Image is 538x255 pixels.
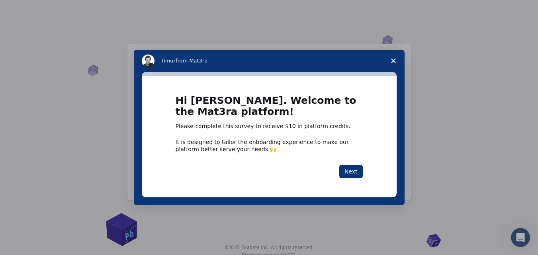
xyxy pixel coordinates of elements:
button: Next [339,165,363,178]
img: Profile image for Timur [142,55,155,67]
div: It is designed to tailor the onboarding experience to make our platform better serve your needs 🙌 [176,138,363,153]
span: from Mat3ra [176,58,207,64]
span: Support [16,6,45,13]
span: Close survey [382,50,405,72]
h1: Hi [PERSON_NAME]. Welcome to the Mat3ra platform! [176,95,363,123]
div: Please complete this survey to receive $10 in platform credits. [176,123,363,130]
span: Timur [161,58,176,64]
